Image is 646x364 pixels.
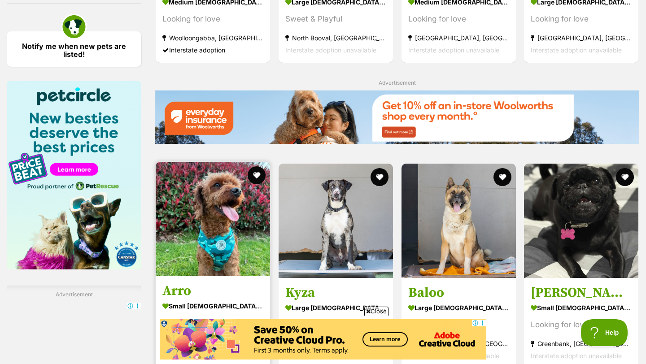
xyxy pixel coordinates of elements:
[162,13,263,26] div: Looking for love
[364,307,388,316] span: Close
[531,32,632,44] strong: [GEOGRAPHIC_DATA], [GEOGRAPHIC_DATA]
[285,32,386,44] strong: North Booval, [GEOGRAPHIC_DATA]
[371,168,388,186] button: favourite
[493,168,511,186] button: favourite
[581,319,628,346] iframe: Help Scout Beacon - Open
[408,319,509,331] div: Looking for love
[531,338,632,350] strong: Greenbank, [GEOGRAPHIC_DATA]
[162,282,263,299] h3: Arro
[160,319,486,360] iframe: Advertisement
[408,13,509,26] div: Looking for love
[379,79,416,86] span: Advertisement
[162,32,263,44] strong: Woolloongabba, [GEOGRAPHIC_DATA]
[524,164,638,278] img: Carol - Pug Dog
[162,299,263,312] strong: small [DEMOGRAPHIC_DATA] Dog
[7,31,141,67] a: Notify me when new pets are listed!
[408,32,509,44] strong: [GEOGRAPHIC_DATA], [GEOGRAPHIC_DATA]
[531,352,622,360] span: Interstate adoption unavailable
[155,90,639,146] a: Everyday Insurance promotional banner
[531,13,632,26] div: Looking for love
[279,164,393,278] img: Kyza - Bull Arab x Catahoula Dog
[162,44,263,56] div: Interstate adoption
[408,352,499,360] span: Interstate adoption unavailable
[616,168,634,186] button: favourite
[531,47,622,54] span: Interstate adoption unavailable
[285,284,386,301] h3: Kyza
[156,162,270,276] img: Arro - Cavalier King Charles Spaniel x Poodle Dog
[155,90,639,144] img: Everyday Insurance promotional banner
[531,284,632,301] h3: [PERSON_NAME]
[402,164,516,278] img: Baloo - Akita Dog
[531,319,632,331] div: Looking for love
[408,284,509,301] h3: Baloo
[7,81,141,269] img: Pet Circle promo banner
[285,47,376,54] span: Interstate adoption unavailable
[285,301,386,314] strong: large [DEMOGRAPHIC_DATA] Dog
[408,301,509,314] strong: large [DEMOGRAPHIC_DATA] Dog
[408,47,499,54] span: Interstate adoption unavailable
[248,166,266,184] button: favourite
[531,301,632,314] strong: small [DEMOGRAPHIC_DATA] Dog
[408,338,509,350] strong: [GEOGRAPHIC_DATA], [GEOGRAPHIC_DATA]
[285,13,386,26] div: Sweet & Playful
